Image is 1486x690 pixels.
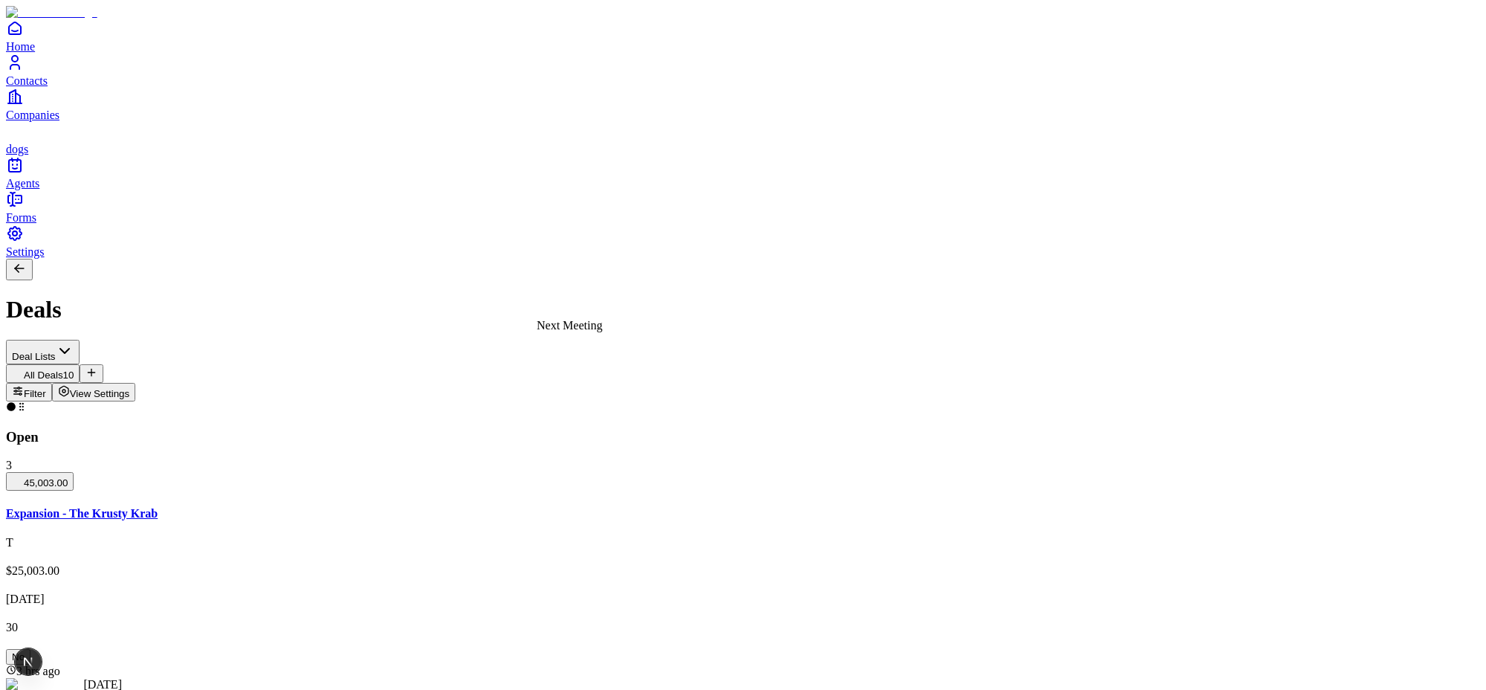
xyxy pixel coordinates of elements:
[24,370,63,381] span: All Deals
[6,88,1480,121] a: Companies
[6,621,18,633] span: 30
[6,402,1480,491] div: Open345,003.00
[6,649,30,665] button: No
[52,383,136,402] button: View Settings
[63,370,74,381] span: 10
[6,245,45,258] span: Settings
[6,507,1480,520] a: Expansion - The Krusty Krab
[6,621,1480,634] div: 30
[6,40,35,53] span: Home
[6,190,1480,224] a: Forms
[6,429,1480,445] h3: Open
[6,364,80,383] button: All Deals10
[6,593,45,605] span: [DATE]
[6,143,28,155] span: dogs
[12,651,25,662] span: No
[6,6,97,19] img: Item Brain Logo
[537,319,602,332] p: Next Meeting
[6,459,12,471] span: 3
[6,564,1480,578] div: $25,003.00
[6,122,1480,155] a: dogs
[6,156,1480,190] a: Agents
[6,109,59,121] span: Companies
[70,388,130,399] span: View Settings
[12,477,68,489] span: 45,003.00
[6,383,52,402] button: Filter
[6,54,1480,87] a: Contacts
[24,388,46,399] span: Filter
[6,211,36,224] span: Forms
[6,177,39,190] span: Agents
[6,296,1480,323] h1: Deals
[6,225,1480,258] a: Settings
[6,19,1480,53] a: Home
[6,536,1480,549] div: T
[6,564,59,577] span: $25,003.00
[6,665,1480,678] div: 3 hrs ago
[6,74,48,87] span: Contacts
